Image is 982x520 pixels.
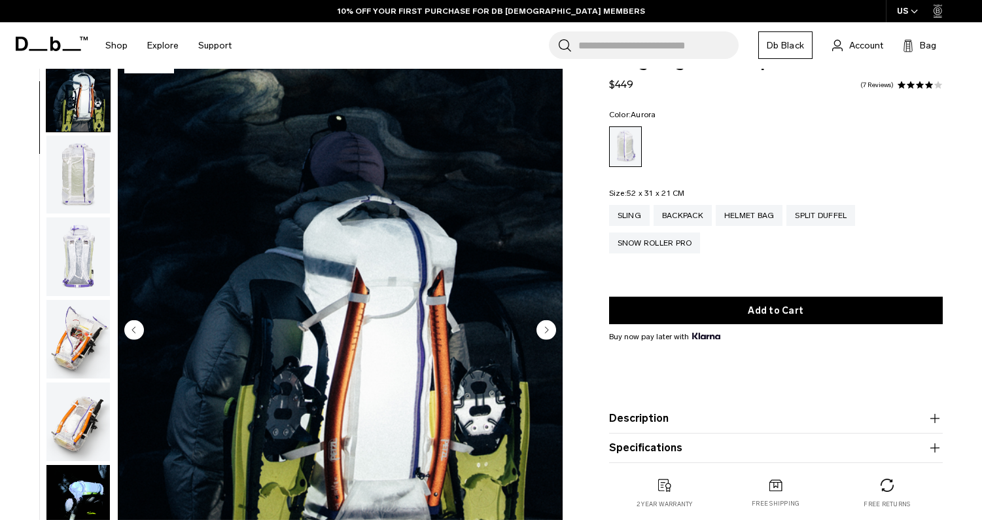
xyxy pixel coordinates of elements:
[716,205,783,226] a: Helmet Bag
[124,320,144,342] button: Previous slide
[849,39,883,52] span: Account
[609,78,633,90] span: $449
[609,126,642,167] a: Aurora
[692,333,720,339] img: {"height" => 20, "alt" => "Klarna"}
[609,53,943,70] span: Weigh Lighter Backpack 25L
[609,331,720,343] span: Buy now pay later with
[609,189,685,197] legend: Size:
[864,500,910,509] p: Free returns
[46,382,111,462] button: Weigh_Lighter_Backpack_25L_5.png
[46,300,110,379] img: Weigh_Lighter_Backpack_25L_4.png
[752,499,799,508] p: Free shipping
[786,205,855,226] a: Split Duffel
[105,22,128,69] a: Shop
[46,52,111,132] button: Weigh_Lighter_Backpack_25L_Lifestyle_new.png
[627,189,685,198] span: 52 x 31 x 21 CM
[832,37,883,53] a: Account
[46,136,110,214] img: Weigh_Lighter_Backpack_25L_2.png
[46,382,110,461] img: Weigh_Lighter_Backpack_25L_5.png
[609,205,650,226] a: Sling
[631,110,656,119] span: Aurora
[920,39,936,52] span: Bag
[536,320,556,342] button: Next slide
[609,411,943,426] button: Description
[637,500,693,509] p: 2 year warranty
[609,297,943,324] button: Add to Cart
[46,217,110,296] img: Weigh_Lighter_Backpack_25L_3.png
[903,37,936,53] button: Bag
[609,111,656,119] legend: Color:
[654,205,712,226] a: Backpack
[46,135,111,215] button: Weigh_Lighter_Backpack_25L_2.png
[46,299,111,379] button: Weigh_Lighter_Backpack_25L_4.png
[198,22,232,69] a: Support
[609,232,701,253] a: Snow Roller Pro
[46,217,111,297] button: Weigh_Lighter_Backpack_25L_3.png
[609,440,943,456] button: Specifications
[338,5,645,17] a: 10% OFF YOUR FIRST PURCHASE FOR DB [DEMOGRAPHIC_DATA] MEMBERS
[758,31,813,59] a: Db Black
[46,53,110,132] img: Weigh_Lighter_Backpack_25L_Lifestyle_new.png
[860,82,894,88] a: 7 reviews
[96,22,241,69] nav: Main Navigation
[147,22,179,69] a: Explore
